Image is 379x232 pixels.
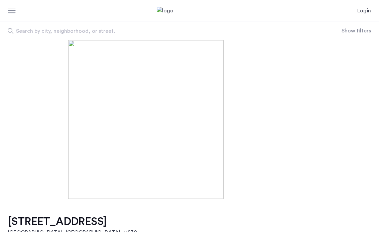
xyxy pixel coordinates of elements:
a: Login [357,7,371,15]
span: Search by city, neighborhood, or street. [16,27,289,35]
img: logo [157,7,222,15]
a: Cazamio Logo [157,7,222,15]
h1: [STREET_ADDRESS] [8,215,137,228]
img: [object%20Object] [68,40,311,199]
button: Show or hide filters [342,27,371,35]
